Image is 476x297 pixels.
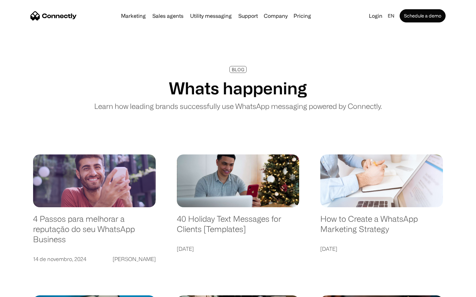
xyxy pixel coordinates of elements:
aside: Language selected: English [7,285,40,295]
a: 4 Passos para melhorar a reputação do seu WhatsApp Business [33,214,156,251]
a: Login [366,11,385,20]
div: [PERSON_NAME] [113,254,156,264]
div: 14 de novembro, 2024 [33,254,86,264]
a: Utility messaging [187,13,234,18]
a: Support [236,13,260,18]
div: BLOG [232,67,244,72]
ul: Language list [13,285,40,295]
a: 40 Holiday Text Messages for Clients [Templates] [177,214,299,241]
a: Pricing [291,13,314,18]
div: [DATE] [177,244,194,253]
a: Sales agents [150,13,186,18]
a: How to Create a WhatsApp Marketing Strategy [320,214,443,241]
a: Marketing [118,13,148,18]
a: Schedule a demo [400,9,446,22]
p: Learn how leading brands successfully use WhatsApp messaging powered by Connectly. [94,101,382,112]
div: Company [264,11,288,20]
div: en [388,11,394,20]
div: [DATE] [320,244,337,253]
h1: Whats happening [169,78,307,98]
